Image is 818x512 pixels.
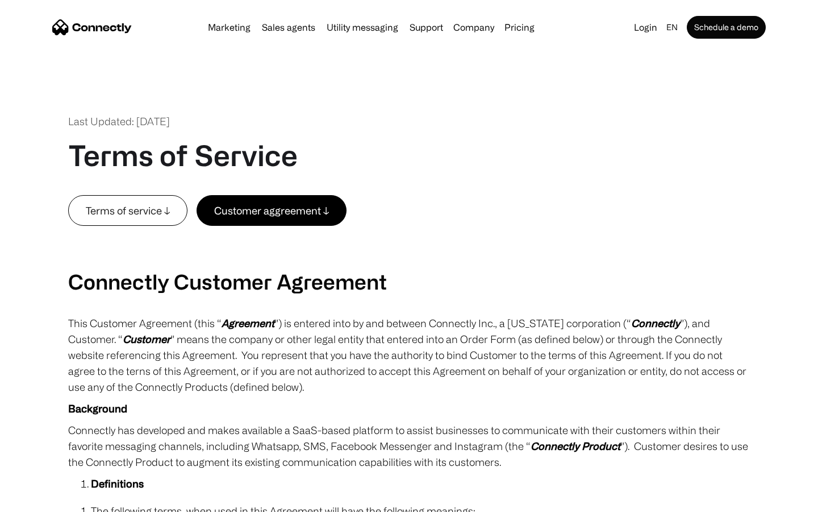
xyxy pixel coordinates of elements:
[222,317,274,329] em: Agreement
[453,19,494,35] div: Company
[629,19,662,35] a: Login
[257,23,320,32] a: Sales agents
[52,19,132,36] a: home
[68,226,750,242] p: ‍
[531,440,620,452] em: Connectly Product
[214,203,329,218] div: Customer aggreement ↓
[662,19,685,35] div: en
[68,403,127,414] strong: Background
[86,203,170,218] div: Terms of service ↓
[68,138,298,172] h1: Terms of Service
[405,23,448,32] a: Support
[631,317,680,329] em: Connectly
[68,114,170,129] div: Last Updated: [DATE]
[322,23,403,32] a: Utility messaging
[68,422,750,470] p: Connectly has developed and makes available a SaaS-based platform to assist businesses to communi...
[23,492,68,508] ul: Language list
[68,315,750,395] p: This Customer Agreement (this “ ”) is entered into by and between Connectly Inc., a [US_STATE] co...
[91,478,144,489] strong: Definitions
[203,23,255,32] a: Marketing
[666,19,678,35] div: en
[123,333,170,345] em: Customer
[500,23,539,32] a: Pricing
[450,19,498,35] div: Company
[68,269,750,294] h2: Connectly Customer Agreement
[68,247,750,263] p: ‍
[11,491,68,508] aside: Language selected: English
[687,16,766,39] a: Schedule a demo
